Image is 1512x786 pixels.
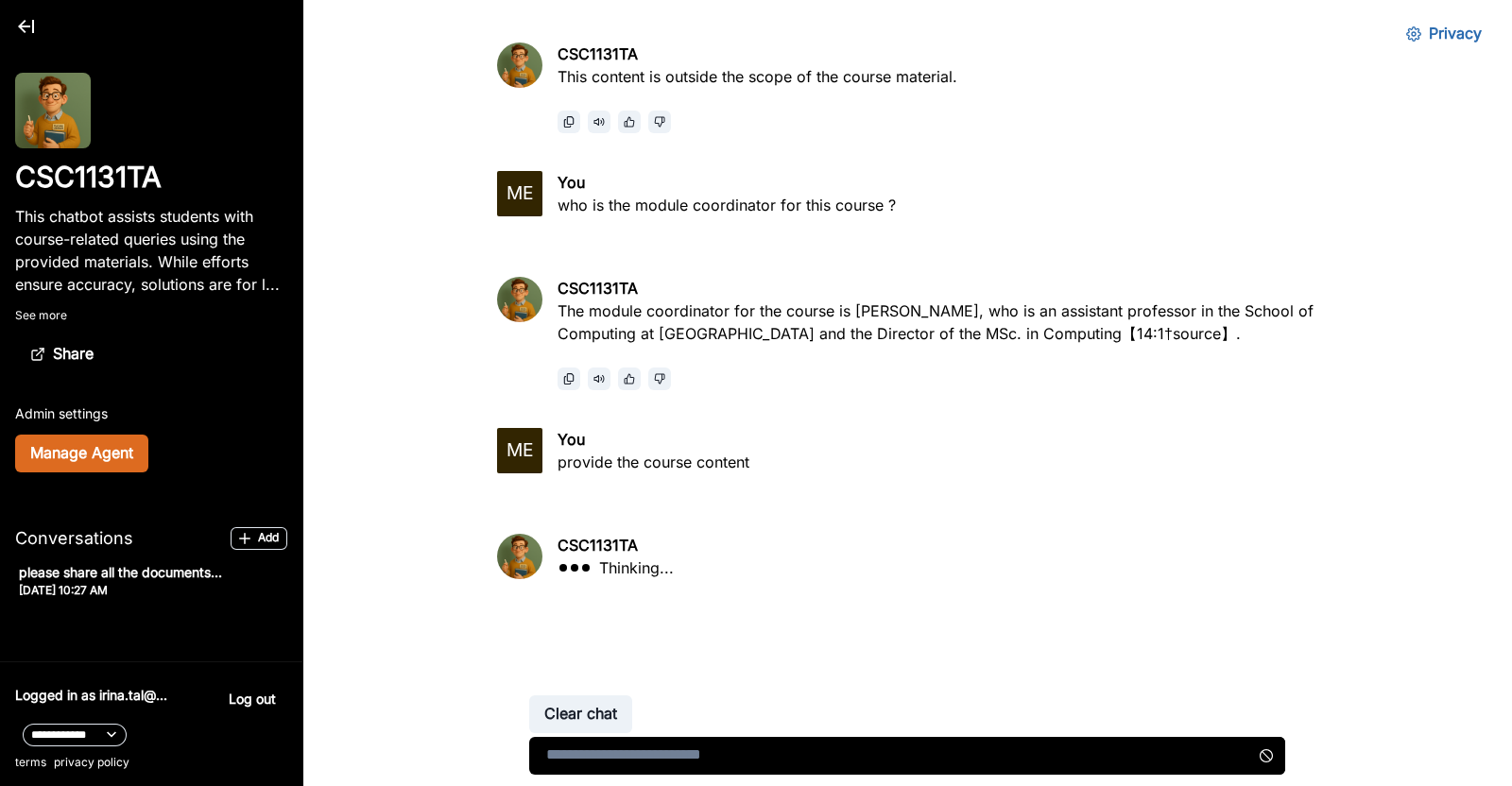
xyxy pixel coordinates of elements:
[507,184,534,202] div: M E
[15,335,109,373] button: Share
[497,277,542,322] img: An Ifffy
[15,525,133,551] p: Conversations
[558,534,674,556] p: CSC1131TA
[558,299,1317,345] p: The module coordinator for the course is [PERSON_NAME], who is an assistant professor in the Scho...
[588,111,610,133] button: Read aloud
[558,171,896,194] p: You
[15,205,287,296] p: This chatbot assists students with course-related queries using the provided materials. While eff...
[558,367,580,390] button: Copy
[529,695,632,733] button: Clear chat
[558,194,896,216] p: who is the module coordinator for this course ?
[54,754,129,771] a: privacy policy
[15,435,148,472] button: Manage Agent
[15,403,287,423] p: Admin settings
[648,367,671,390] button: thumbs_down
[558,451,749,473] p: provide the course content
[497,43,542,88] img: An Ifffy
[497,534,542,579] img: An Ifffy
[588,367,610,390] button: Read aloud
[599,556,674,579] p: Thinking...
[19,562,287,582] p: please share all the documents...
[217,685,287,715] button: Log out
[558,428,749,451] p: You
[15,307,287,324] p: See more
[19,582,287,599] p: [DATE] 10:27 AM
[618,367,641,390] button: thumbs_up
[558,43,957,65] p: CSC1131TA
[648,111,671,133] button: thumbs_down
[231,527,287,550] button: Add
[558,277,1317,299] p: CSC1131TA
[15,754,46,771] a: terms
[15,73,91,148] img: user%2F5114%2F20e0c6ae-5eb4-455c-ae79-564899be6be9
[558,65,957,88] p: This content is outside the scope of the course material.
[507,441,534,459] div: M E
[618,111,641,133] button: thumbs_up
[15,160,287,194] h2: CSC1131TA
[558,111,580,133] button: Copy
[1391,15,1497,53] button: Privacy Settings
[1247,737,1285,775] button: Stop response
[15,685,167,715] p: Logged in as irina.tal@...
